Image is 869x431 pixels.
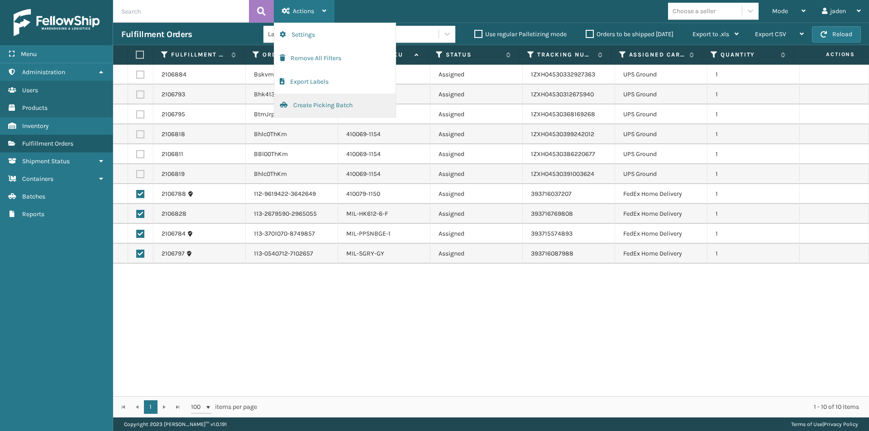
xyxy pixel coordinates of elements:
div: 1 - 10 of 10 items [270,403,859,412]
td: 1 [707,184,800,204]
td: Assigned [430,204,523,224]
a: 410069-1154 [346,130,381,138]
p: Copyright 2023 [PERSON_NAME]™ v 1.0.191 [124,417,227,431]
td: Assigned [430,164,523,184]
td: FedEx Home Delivery [615,244,707,264]
td: FedEx Home Delivery [615,204,707,224]
span: Mode [772,7,788,15]
td: Bskvmphqm [246,65,338,85]
a: 393716087988 [531,250,573,257]
td: 113-2679590-2965055 [246,204,338,224]
td: 1 [707,65,800,85]
label: Order Number [263,51,318,59]
label: Tracking Number [537,51,593,59]
td: 113-0540712-7102657 [246,244,338,264]
a: 393716037207 [531,190,572,198]
td: 1 [707,85,800,104]
a: 410069-1154 [346,150,381,158]
button: Remove All Filters [274,47,396,70]
span: Menu [21,50,37,58]
div: | [791,417,858,431]
td: UPS Ground [615,85,707,104]
a: MIL-HK612-6-F [346,210,388,218]
td: BtmJrphkm [246,104,338,124]
img: logo [14,9,100,36]
label: Use regular Palletizing mode [474,30,567,38]
td: Assigned [430,104,523,124]
td: 1 [707,244,800,264]
div: Choose a seller [673,6,716,16]
span: Shipment Status [22,157,70,165]
span: Fulfillment Orders [22,140,73,147]
a: 2106828 [162,209,186,218]
td: Bhlc0ThKm [246,124,338,144]
button: Create Picking Batch [274,94,396,117]
span: Users [22,86,38,94]
label: Orders to be shipped [DATE] [586,30,673,38]
a: 2106797 [162,249,185,258]
td: Assigned [430,244,523,264]
td: Assigned [430,85,523,104]
a: 1ZXH04530332927363 [531,71,595,78]
td: Assigned [430,144,523,164]
a: 410079-1150 [346,190,380,198]
span: Export to .xls [692,30,729,38]
span: Actions [293,7,314,15]
a: 2106819 [162,170,185,179]
td: 1 [707,104,800,124]
a: 2106795 [162,110,185,119]
span: Containers [22,175,53,183]
td: 1 [707,124,800,144]
td: 1 [707,224,800,244]
td: 1 [707,204,800,224]
td: Assigned [430,184,523,204]
td: UPS Ground [615,164,707,184]
td: UPS Ground [615,144,707,164]
a: 2106793 [162,90,185,99]
a: 2106818 [162,130,185,139]
span: Inventory [22,122,49,130]
span: Products [22,104,48,112]
a: 1ZXH04530399242012 [531,130,594,138]
label: Quantity [721,51,776,59]
a: Privacy Policy [824,421,858,427]
label: Fulfillment Order Id [171,51,227,59]
td: Bhlc0ThKm [246,164,338,184]
td: 1 [707,164,800,184]
span: Export CSV [755,30,786,38]
a: 393715574893 [531,230,573,237]
a: 1ZXH04530391003624 [531,170,594,178]
td: UPS Ground [615,65,707,85]
a: 2106811 [162,150,183,159]
span: Batches [22,193,45,200]
span: Actions [797,47,860,62]
td: Assigned [430,224,523,244]
td: Assigned [430,65,523,85]
a: 1ZXH04530368169268 [531,110,595,118]
a: MIL-PPSNBGE-1 [346,230,391,237]
div: Last 90 Days [268,29,338,39]
a: Terms of Use [791,421,822,427]
a: 410069-1154 [346,170,381,178]
label: Status [446,51,501,59]
label: Assigned Carrier Service [629,51,685,59]
button: Export Labels [274,70,396,94]
a: 1 [144,400,158,414]
td: Bhk413hLm [246,85,338,104]
span: 100 [191,403,205,412]
button: Settings [274,23,396,47]
button: Reload [812,26,861,43]
a: 2106784 [162,229,186,238]
a: 2106884 [162,70,186,79]
a: 1ZXH04530386220677 [531,150,595,158]
span: items per page [191,400,257,414]
td: 112-9619422-3642649 [246,184,338,204]
h3: Fulfillment Orders [121,29,192,40]
a: MIL-SGRY-GY [346,250,384,257]
a: 1ZXH04530312675940 [531,90,594,98]
td: 1 [707,144,800,164]
td: Assigned [430,124,523,144]
span: Reports [22,210,44,218]
a: 393716769808 [531,210,573,218]
td: UPS Ground [615,124,707,144]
